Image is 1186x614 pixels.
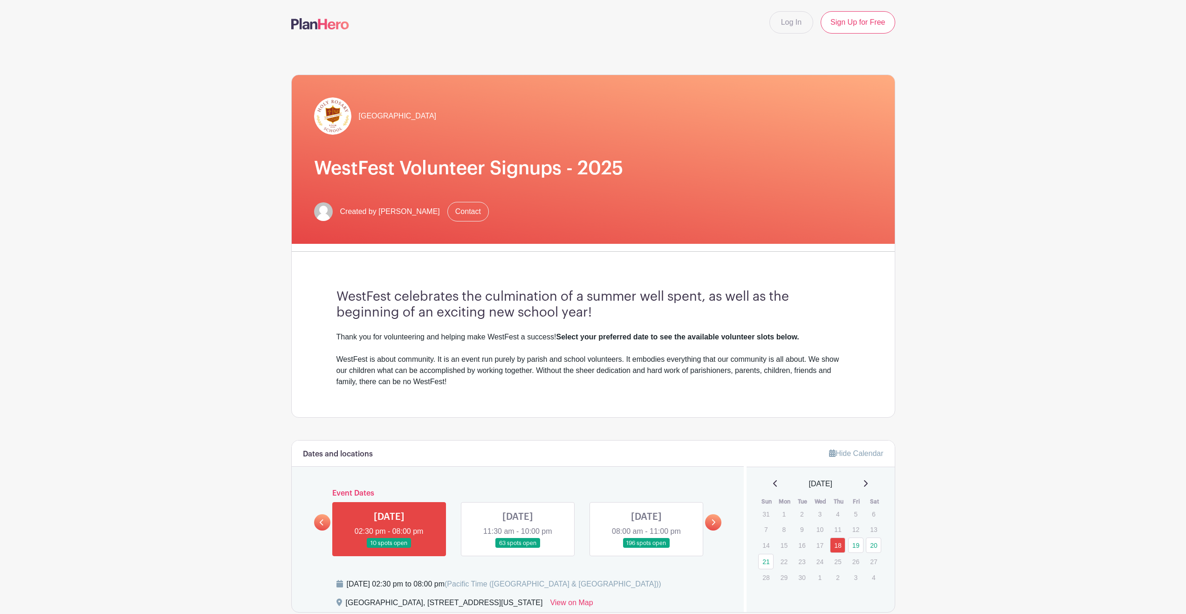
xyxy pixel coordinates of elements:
[829,449,883,457] a: Hide Calendar
[346,597,543,612] div: [GEOGRAPHIC_DATA], [STREET_ADDRESS][US_STATE]
[866,522,881,537] p: 13
[830,522,845,537] p: 11
[336,331,850,343] div: Thank you for volunteering and helping make WestFest a success!
[776,507,792,521] p: 1
[758,497,776,506] th: Sun
[359,110,437,122] span: [GEOGRAPHIC_DATA]
[809,478,832,490] span: [DATE]
[556,333,799,341] strong: Select your preferred date to see the available volunteer slots below.
[812,538,828,552] p: 17
[866,538,881,553] a: 20
[758,554,774,569] a: 21
[314,157,872,179] h1: WestFest Volunteer Signups - 2025
[550,597,593,612] a: View on Map
[758,507,774,521] p: 31
[866,554,881,569] p: 27
[758,570,774,585] p: 28
[866,507,881,521] p: 6
[812,497,830,506] th: Wed
[336,354,850,387] div: WestFest is about community. It is an event run purely by parish and school volunteers. It embodi...
[776,497,794,506] th: Mon
[830,570,845,585] p: 2
[314,202,333,221] img: default-ce2991bfa6775e67f084385cd625a349d9dcbb7a52a09fb2fda1e96e2d18dcdb.png
[830,507,845,521] p: 4
[794,554,809,569] p: 23
[848,538,864,553] a: 19
[794,507,809,521] p: 2
[848,522,864,537] p: 12
[812,554,828,569] p: 24
[758,522,774,537] p: 7
[794,497,812,506] th: Tue
[812,570,828,585] p: 1
[812,507,828,521] p: 3
[794,538,809,552] p: 16
[848,497,866,506] th: Fri
[821,11,895,34] a: Sign Up for Free
[776,522,792,537] p: 8
[340,206,440,217] span: Created by [PERSON_NAME]
[830,497,848,506] th: Thu
[848,507,864,521] p: 5
[447,202,489,221] a: Contact
[336,289,850,320] h3: WestFest celebrates the culmination of a summer well spent, as well as the beginning of an exciti...
[758,538,774,552] p: 14
[303,450,373,459] h6: Dates and locations
[776,554,792,569] p: 22
[445,580,661,588] span: (Pacific Time ([GEOGRAPHIC_DATA] & [GEOGRAPHIC_DATA]))
[865,497,884,506] th: Sat
[794,570,809,585] p: 30
[776,538,792,552] p: 15
[794,522,809,537] p: 9
[776,570,792,585] p: 29
[347,579,661,590] div: [DATE] 02:30 pm to 08:00 pm
[812,522,828,537] p: 10
[314,97,351,135] img: hr-logo-circle.png
[866,570,881,585] p: 4
[830,554,845,569] p: 25
[848,570,864,585] p: 3
[769,11,813,34] a: Log In
[848,554,864,569] p: 26
[830,538,845,553] a: 18
[291,18,349,29] img: logo-507f7623f17ff9eddc593b1ce0a138ce2505c220e1c5a4e2b4648c50719b7d32.svg
[330,489,706,498] h6: Event Dates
